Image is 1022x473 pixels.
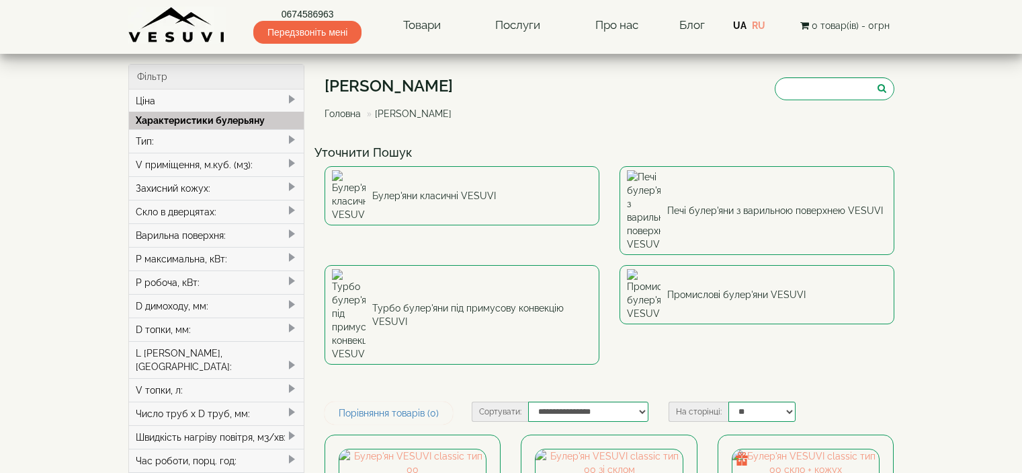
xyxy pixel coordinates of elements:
a: Товари [390,10,454,41]
a: Булер'яни класичні VESUVI Булер'яни класичні VESUVI [325,166,599,225]
div: Варильна поверхня: [129,223,304,247]
img: Турбо булер'яни під примусову конвекцію VESUVI [332,269,366,361]
div: Швидкість нагріву повітря, м3/хв: [129,425,304,449]
div: Фільтр [129,65,304,89]
a: Порівняння товарів (0) [325,402,453,425]
a: Про нас [582,10,652,41]
h4: Уточнити Пошук [314,146,904,159]
img: Завод VESUVI [128,7,226,44]
h1: [PERSON_NAME] [325,77,462,95]
span: Передзвоніть мені [253,21,361,44]
div: D топки, мм: [129,318,304,341]
div: Ціна [129,89,304,112]
div: V топки, л: [129,378,304,402]
a: Блог [679,18,705,32]
li: [PERSON_NAME] [364,107,452,120]
img: gift [735,452,749,466]
div: L [PERSON_NAME], [GEOGRAPHIC_DATA]: [129,341,304,378]
a: Печі булер'яни з варильною поверхнею VESUVI Печі булер'яни з варильною поверхнею VESUVI [620,166,894,255]
div: P робоча, кВт: [129,270,304,294]
button: 0 товар(ів) - 0грн [796,18,894,33]
img: Печі булер'яни з варильною поверхнею VESUVI [627,170,661,251]
a: Головна [325,108,361,119]
a: RU [752,20,765,31]
a: Послуги [482,10,554,41]
img: Булер'яни класичні VESUVI [332,170,366,221]
div: Число труб x D труб, мм: [129,402,304,425]
img: Промислові булер'яни VESUVI [627,269,661,320]
div: Характеристики булерьяну [129,112,304,129]
div: Тип: [129,129,304,153]
a: Промислові булер'яни VESUVI Промислові булер'яни VESUVI [620,265,894,324]
a: Турбо булер'яни під примусову конвекцію VESUVI Турбо булер'яни під примусову конвекцію VESUVI [325,265,599,365]
div: Час роботи, порц. год: [129,449,304,472]
a: 0674586963 [253,7,361,21]
label: На сторінці: [669,402,728,422]
div: D димоходу, мм: [129,294,304,318]
div: Скло в дверцятах: [129,200,304,223]
a: UA [733,20,747,31]
div: Захисний кожух: [129,176,304,200]
div: P максимальна, кВт: [129,247,304,270]
span: 0 товар(ів) - 0грн [812,20,890,31]
label: Сортувати: [472,402,528,422]
div: V приміщення, м.куб. (м3): [129,153,304,176]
